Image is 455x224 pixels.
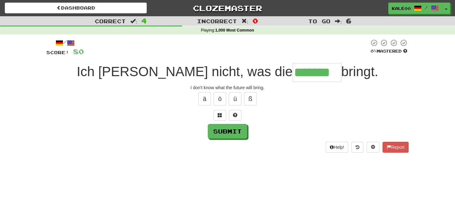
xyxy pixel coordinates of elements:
button: ä [198,92,211,105]
button: ü [229,92,241,105]
span: 0 % [370,48,377,54]
button: Help! [326,142,348,153]
a: Clozemaster [156,3,298,14]
a: Dashboard [5,3,147,13]
span: : [241,18,248,24]
div: I don't know what the future will bring. [46,84,409,91]
span: 6 [346,17,351,25]
button: Submit [208,124,247,139]
span: / [425,5,428,10]
span: To go [308,18,330,24]
button: Single letter hint - you only get 1 per sentence and score half the points! alt+h [229,110,241,121]
span: kale00 [392,5,411,11]
button: ß [244,92,257,105]
strong: 1,000 Most Common [215,28,254,33]
span: 80 [73,47,84,55]
button: Round history (alt+y) [351,142,363,153]
span: : [335,18,342,24]
span: 4 [141,17,147,25]
button: Report [383,142,409,153]
div: / [46,39,84,47]
span: Correct [95,18,126,24]
span: Score: [46,50,69,55]
span: 0 [253,17,258,25]
button: ö [214,92,226,105]
span: Ich [PERSON_NAME] nicht, was die [77,64,293,79]
span: bringt. [341,64,378,79]
button: Switch sentence to multiple choice alt+p [214,110,226,121]
a: kale00 / [388,3,442,14]
span: : [130,18,137,24]
span: Incorrect [197,18,237,24]
div: Mastered [369,48,409,54]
